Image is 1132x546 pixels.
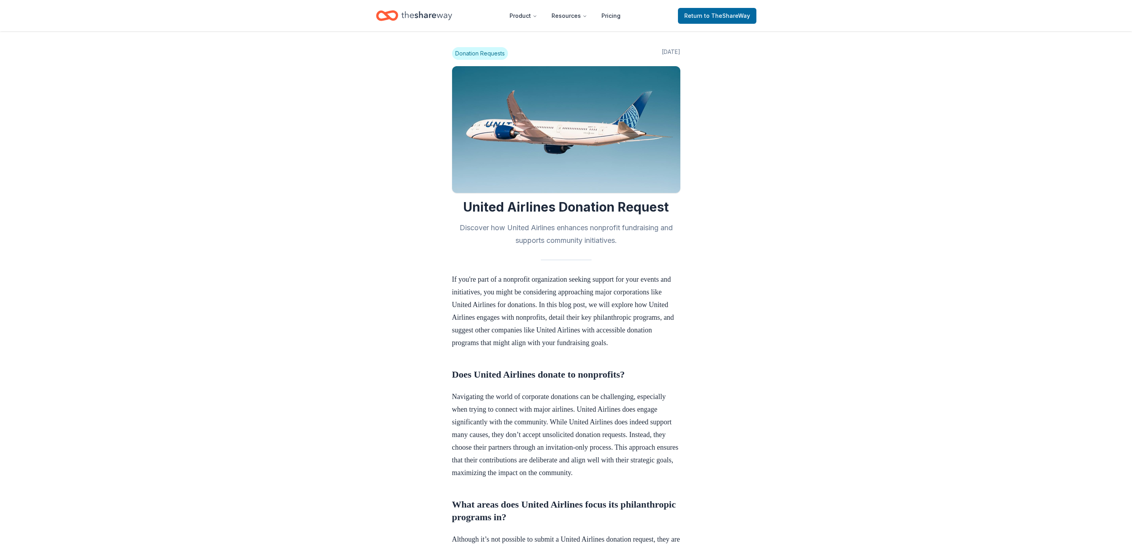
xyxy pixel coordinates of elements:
span: Return [684,11,750,21]
a: Returnto TheShareWay [678,8,756,24]
h2: Discover how United Airlines enhances nonprofit fundraising and supports community initiatives. [452,221,680,247]
h2: Does United Airlines donate to nonprofits? [452,368,680,381]
img: Image for United Airlines Donation Request [452,66,680,193]
span: [DATE] [662,47,680,60]
span: to TheShareWay [704,12,750,19]
p: Navigating the world of corporate donations can be challenging, especially when trying to connect... [452,390,680,479]
h1: United Airlines Donation Request [452,199,680,215]
a: Pricing [595,8,627,24]
a: Home [376,6,452,25]
span: Donation Requests [452,47,508,60]
button: Resources [545,8,594,24]
h2: What areas does United Airlines focus its philanthropic programs in? [452,498,680,523]
p: If you're part of a nonprofit organization seeking support for your events and initiatives, you m... [452,273,680,349]
button: Product [503,8,544,24]
nav: Main [503,6,627,25]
